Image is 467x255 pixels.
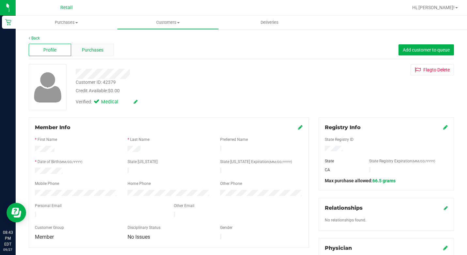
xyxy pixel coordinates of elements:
span: (MM/DD/YYYY) [59,160,82,164]
label: Home Phone [128,181,151,187]
button: Add customer to queue [399,44,454,55]
span: Physician [325,245,352,251]
span: Add customer to queue [403,47,450,52]
label: Gender [220,225,233,231]
span: Hi, [PERSON_NAME]! [412,5,455,10]
div: CA [320,167,364,173]
span: Profile [43,47,56,53]
p: 09/27 [3,247,13,252]
span: Medical [101,98,127,106]
a: Customers [117,16,218,29]
label: Customer Group [35,225,64,231]
label: Preferred Name [220,137,248,142]
p: 08:43 PM EDT [3,230,13,247]
label: First Name [38,137,57,142]
div: Customer ID: 42379 [76,79,116,86]
span: Max purchase allowed: [325,178,396,183]
label: Other Phone [220,181,242,187]
label: State [US_STATE] [128,159,158,165]
label: State [US_STATE] Expiration [220,159,292,165]
label: Disciplinary Status [128,225,160,231]
label: Personal Email [35,203,62,209]
iframe: Resource center [7,203,26,222]
label: Date of Birth [38,159,82,165]
span: Purchases [16,20,117,25]
img: user-icon.png [31,70,65,104]
span: No Issues [128,234,150,240]
span: $0.00 [108,88,120,93]
span: 66.5 grams [372,178,396,183]
span: Member Info [35,124,70,130]
span: (MM/DD/YYYY) [412,159,435,163]
div: Credit Available: [76,87,283,94]
span: Customers [117,20,218,25]
span: (MM/DD/YYYY) [269,160,292,164]
label: State Registry ID [325,137,354,142]
span: Registry Info [325,124,361,130]
a: Back [29,36,40,40]
span: Member [35,234,54,240]
inline-svg: Retail [5,19,11,25]
label: State Registry Expiration [369,158,435,164]
label: Last Name [130,137,149,142]
a: Deliveries [219,16,320,29]
label: Mobile Phone [35,181,59,187]
div: State [320,158,364,164]
label: No relationships found. [325,217,366,223]
span: Retail [60,5,73,10]
label: Other Email [174,203,194,209]
span: Relationships [325,205,363,211]
div: Verified: [76,98,138,106]
span: Deliveries [252,20,287,25]
a: Purchases [16,16,117,29]
button: Flagto Delete [411,64,454,75]
span: Purchases [82,47,103,53]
